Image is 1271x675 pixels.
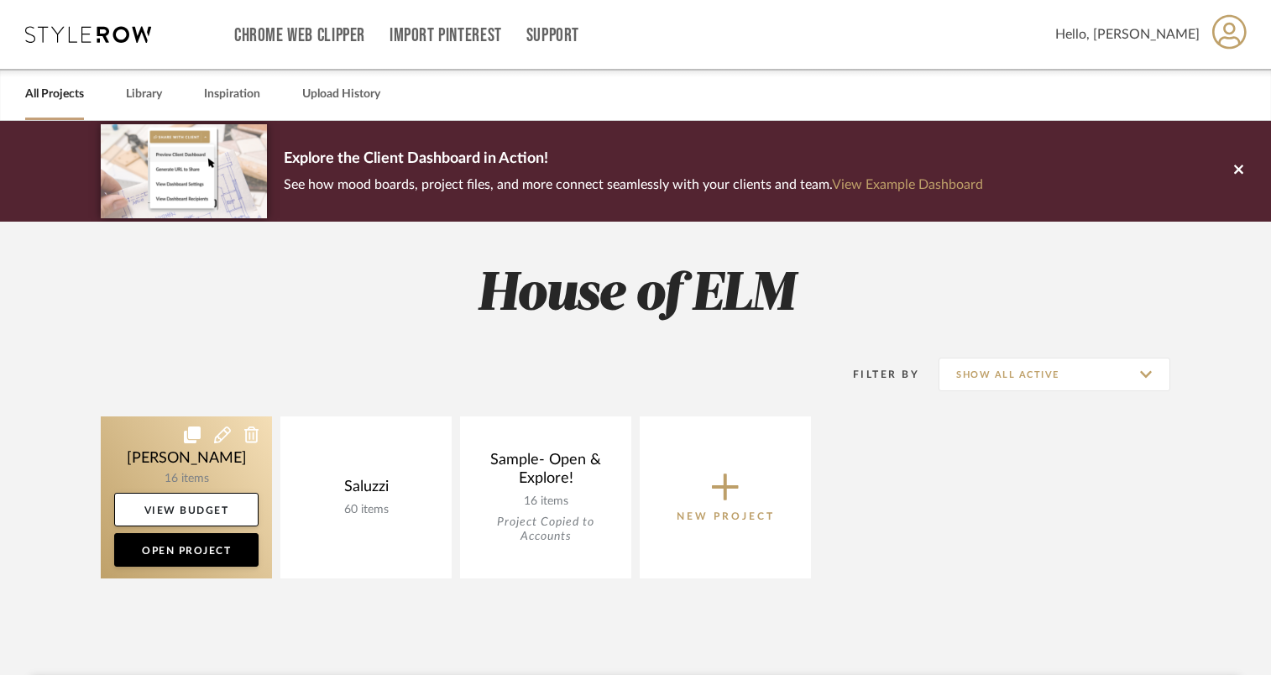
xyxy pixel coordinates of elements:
a: View Example Dashboard [832,178,983,191]
button: New Project [640,416,811,578]
a: Open Project [114,533,259,567]
p: See how mood boards, project files, and more connect seamlessly with your clients and team. [284,173,983,196]
div: 16 items [473,494,618,509]
a: Library [126,83,162,106]
p: New Project [677,508,775,525]
div: Saluzzi [294,478,438,503]
div: 60 items [294,503,438,517]
a: All Projects [25,83,84,106]
p: Explore the Client Dashboard in Action! [284,146,983,173]
a: View Budget [114,493,259,526]
a: Support [526,29,579,43]
div: Sample- Open & Explore! [473,451,618,494]
a: Upload History [302,83,380,106]
img: d5d033c5-7b12-40c2-a960-1ecee1989c38.png [101,124,267,217]
a: Inspiration [204,83,260,106]
div: Project Copied to Accounts [473,515,618,544]
div: Filter By [831,366,919,383]
span: Hello, [PERSON_NAME] [1055,24,1200,44]
a: Import Pinterest [390,29,502,43]
a: Chrome Web Clipper [234,29,365,43]
h2: House of ELM [31,264,1240,327]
